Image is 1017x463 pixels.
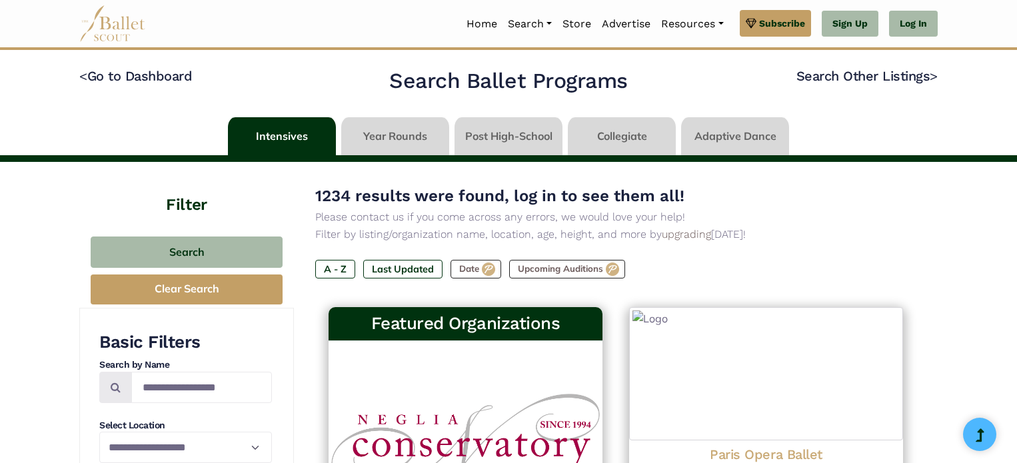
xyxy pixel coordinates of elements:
[315,209,916,226] p: Please contact us if you come across any errors, we would love your help!
[79,67,87,84] code: <
[629,307,903,440] img: Logo
[796,68,938,84] a: Search Other Listings>
[363,260,443,278] label: Last Updated
[99,419,272,432] h4: Select Location
[451,260,501,278] label: Date
[452,117,565,155] li: Post High-School
[99,331,272,354] h3: Basic Filters
[889,11,938,37] a: Log In
[79,68,192,84] a: <Go to Dashboard
[315,260,355,278] label: A - Z
[503,10,557,38] a: Search
[596,10,656,38] a: Advertise
[759,16,805,31] span: Subscribe
[565,117,678,155] li: Collegiate
[662,228,711,240] a: upgrading
[315,187,684,205] span: 1234 results were found, log in to see them all!
[930,67,938,84] code: >
[640,446,892,463] h4: Paris Opera Ballet
[656,10,728,38] a: Resources
[315,226,916,243] p: Filter by listing/organization name, location, age, height, and more by [DATE]!
[225,117,339,155] li: Intensives
[746,16,756,31] img: gem.svg
[509,260,625,278] label: Upcoming Auditions
[461,10,503,38] a: Home
[91,236,283,268] button: Search
[389,67,627,95] h2: Search Ballet Programs
[339,117,452,155] li: Year Rounds
[557,10,596,38] a: Store
[99,358,272,372] h4: Search by Name
[678,117,792,155] li: Adaptive Dance
[339,312,592,335] h3: Featured Organizations
[131,372,272,403] input: Search by names...
[740,10,811,37] a: Subscribe
[91,274,283,304] button: Clear Search
[822,11,878,37] a: Sign Up
[79,162,294,217] h4: Filter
